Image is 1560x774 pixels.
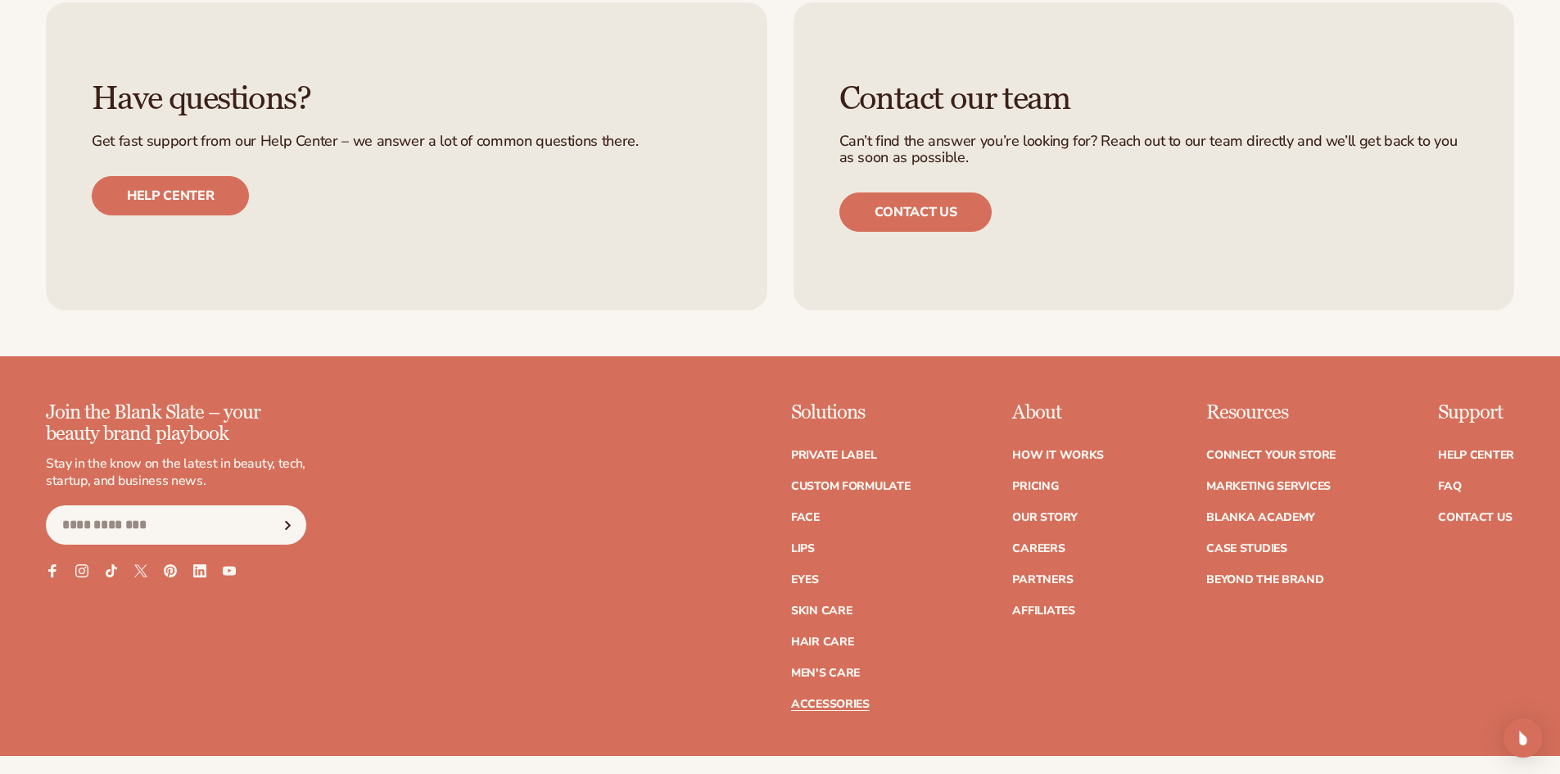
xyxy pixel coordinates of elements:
[1206,543,1287,554] a: Case Studies
[1206,481,1331,492] a: Marketing services
[791,636,853,648] a: Hair Care
[791,668,860,679] a: Men's Care
[791,605,852,617] a: Skin Care
[791,574,819,586] a: Eyes
[1012,481,1058,492] a: Pricing
[46,402,306,446] p: Join the Blank Slate – your beauty brand playbook
[1438,481,1461,492] a: FAQ
[1438,402,1514,423] p: Support
[791,512,820,523] a: Face
[1206,512,1315,523] a: Blanka Academy
[1206,402,1336,423] p: Resources
[839,134,1469,166] p: Can’t find the answer you’re looking for? Reach out to our team directly and we’ll get back to yo...
[839,192,993,232] a: Contact us
[1012,605,1074,617] a: Affiliates
[791,481,911,492] a: Custom formulate
[1012,512,1077,523] a: Our Story
[1438,450,1514,461] a: Help Center
[1012,402,1104,423] p: About
[1438,512,1512,523] a: Contact Us
[1012,574,1073,586] a: Partners
[791,543,815,554] a: Lips
[269,505,305,545] button: Subscribe
[1503,718,1543,758] div: Open Intercom Messenger
[92,134,721,150] p: Get fast support from our Help Center – we answer a lot of common questions there.
[1206,574,1324,586] a: Beyond the brand
[1206,450,1336,461] a: Connect your store
[791,699,870,710] a: Accessories
[46,455,306,490] p: Stay in the know on the latest in beauty, tech, startup, and business news.
[791,402,911,423] p: Solutions
[839,81,1469,117] h3: Contact our team
[791,450,876,461] a: Private label
[92,81,721,117] h3: Have questions?
[1012,450,1104,461] a: How It Works
[1012,543,1065,554] a: Careers
[92,176,249,215] a: Help center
